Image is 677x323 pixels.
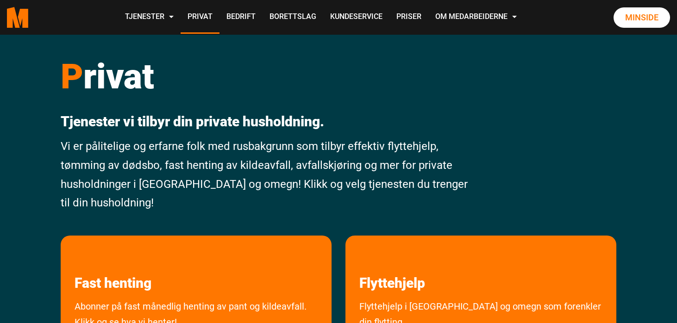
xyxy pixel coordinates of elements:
[118,1,181,34] a: Tjenester
[61,137,474,212] p: Vi er pålitelige og erfarne folk med rusbakgrunn som tilbyr effektiv flyttehjelp, tømming av døds...
[389,1,428,34] a: Priser
[323,1,389,34] a: Kundeservice
[61,56,474,97] h1: rivat
[61,56,83,97] span: P
[181,1,219,34] a: Privat
[263,1,323,34] a: Borettslag
[345,236,439,292] a: les mer om Flyttehjelp
[61,113,474,130] p: Tjenester vi tilbyr din private husholdning.
[61,236,165,292] a: les mer om Fast henting
[428,1,524,34] a: Om Medarbeiderne
[219,1,263,34] a: Bedrift
[614,7,670,28] a: Minside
